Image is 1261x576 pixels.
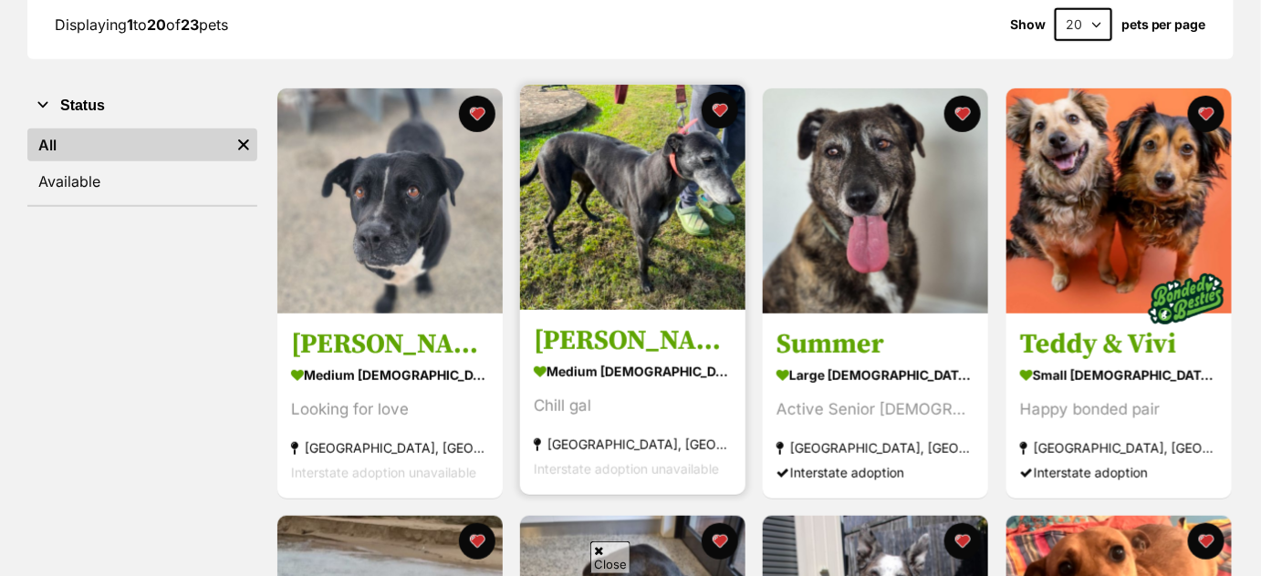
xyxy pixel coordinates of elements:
button: favourite [1188,96,1225,132]
div: Chill gal [534,394,732,418]
button: favourite [1188,523,1225,560]
img: Summer [763,88,988,314]
a: Summer large [DEMOGRAPHIC_DATA] Dog Active Senior [DEMOGRAPHIC_DATA] [GEOGRAPHIC_DATA], [GEOGRAPH... [763,314,988,499]
div: Status [27,125,257,205]
strong: 23 [181,15,199,34]
a: Remove filter [230,129,257,161]
a: Available [27,165,257,198]
div: Interstate adoption [776,460,974,485]
a: [PERSON_NAME] medium [DEMOGRAPHIC_DATA] Dog Chill gal [GEOGRAPHIC_DATA], [GEOGRAPHIC_DATA] Inters... [520,310,745,495]
button: Status [27,94,257,118]
a: [PERSON_NAME] medium [DEMOGRAPHIC_DATA] Dog Looking for love [GEOGRAPHIC_DATA], [GEOGRAPHIC_DATA]... [277,314,503,499]
span: Interstate adoption unavailable [534,461,719,477]
img: Nina [277,88,503,314]
a: Teddy & Vivi small [DEMOGRAPHIC_DATA] Dog Happy bonded pair [GEOGRAPHIC_DATA], [GEOGRAPHIC_DATA] ... [1006,314,1232,499]
span: Show [1010,17,1046,32]
img: bonded besties [1141,253,1232,345]
label: pets per page [1121,17,1206,32]
div: medium [DEMOGRAPHIC_DATA] Dog [534,358,732,385]
strong: 20 [147,15,166,34]
span: Close [590,541,630,573]
div: [GEOGRAPHIC_DATA], [GEOGRAPHIC_DATA] [291,436,489,460]
button: favourite [945,523,982,560]
img: Peggy [520,85,745,310]
div: large [DEMOGRAPHIC_DATA] Dog [776,362,974,388]
div: Interstate adoption [1020,460,1218,485]
button: favourite [702,92,738,129]
h3: [PERSON_NAME] [534,324,732,358]
span: Displaying to of pets [55,15,228,34]
div: [GEOGRAPHIC_DATA], [GEOGRAPHIC_DATA] [776,436,974,460]
h3: [PERSON_NAME] [291,327,489,362]
button: favourite [459,96,495,132]
button: favourite [459,523,495,560]
div: Active Senior [DEMOGRAPHIC_DATA] [776,397,974,422]
div: [GEOGRAPHIC_DATA], [GEOGRAPHIC_DATA] [1020,436,1218,460]
div: Looking for love [291,397,489,422]
h3: Teddy & Vivi [1020,327,1218,362]
button: favourite [702,523,738,560]
span: Interstate adoption unavailable [291,465,476,480]
div: medium [DEMOGRAPHIC_DATA] Dog [291,362,489,388]
strong: 1 [127,15,133,34]
img: Teddy & Vivi [1006,88,1232,314]
button: favourite [945,96,982,132]
div: [GEOGRAPHIC_DATA], [GEOGRAPHIC_DATA] [534,432,732,457]
div: Happy bonded pair [1020,397,1218,422]
div: small [DEMOGRAPHIC_DATA] Dog [1020,362,1218,388]
a: All [27,129,230,161]
h3: Summer [776,327,974,362]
